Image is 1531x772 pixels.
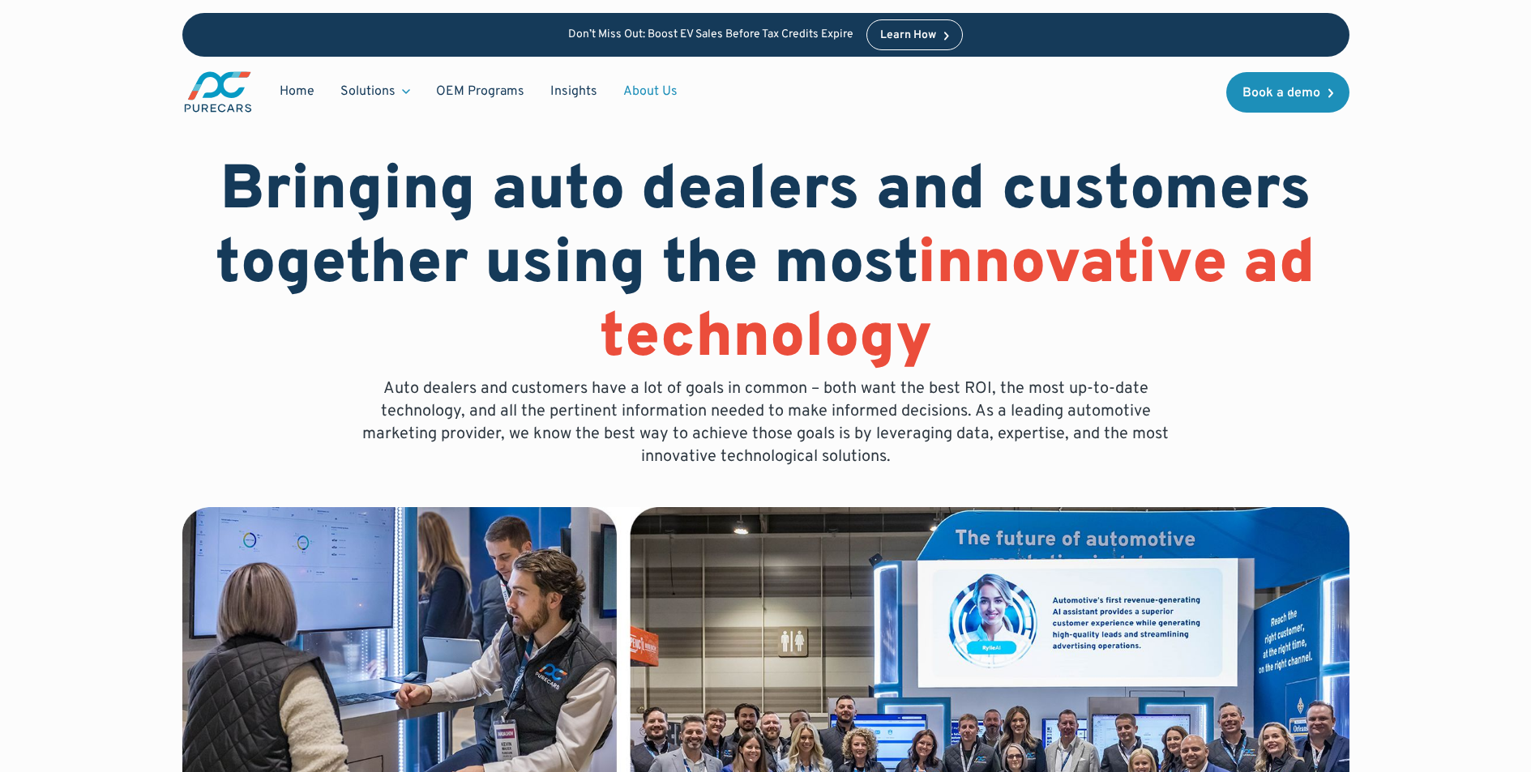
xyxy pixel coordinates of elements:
a: Home [267,76,327,107]
h1: Bringing auto dealers and customers together using the most [182,156,1349,377]
a: Learn How [866,19,963,50]
p: Don’t Miss Out: Boost EV Sales Before Tax Credits Expire [568,28,853,42]
a: OEM Programs [423,76,537,107]
a: Book a demo [1226,72,1349,113]
a: main [182,70,254,114]
div: Book a demo [1242,87,1320,100]
img: purecars logo [182,70,254,114]
a: About Us [610,76,691,107]
span: innovative ad technology [600,227,1316,378]
p: Auto dealers and customers have a lot of goals in common – both want the best ROI, the most up-to... [351,377,1181,468]
div: Solutions [327,76,423,107]
div: Solutions [340,83,396,100]
div: Learn How [880,30,936,41]
a: Insights [537,76,610,107]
